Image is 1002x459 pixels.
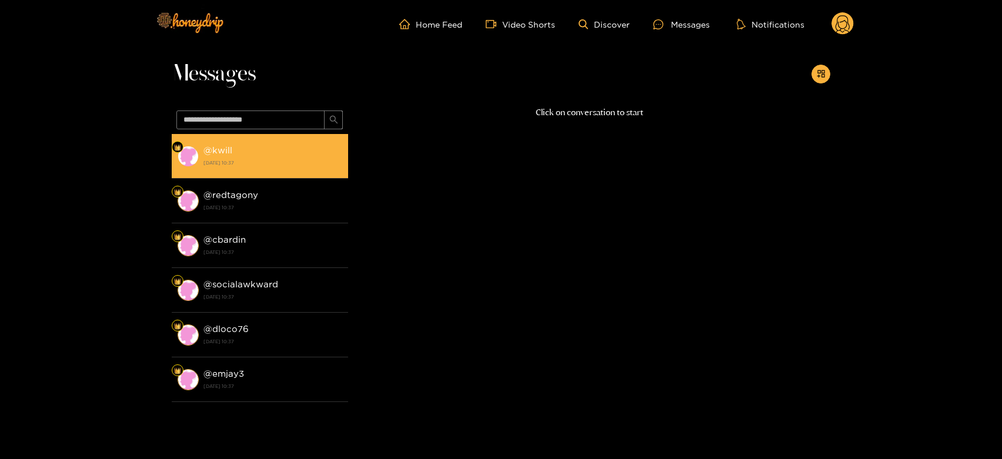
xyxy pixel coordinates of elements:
[174,367,181,374] img: Fan Level
[653,18,710,31] div: Messages
[174,323,181,330] img: Fan Level
[178,324,199,346] img: conversation
[579,19,630,29] a: Discover
[203,324,249,334] strong: @ dloco76
[174,233,181,240] img: Fan Level
[348,106,830,119] p: Click on conversation to start
[178,190,199,212] img: conversation
[329,115,338,125] span: search
[178,146,199,167] img: conversation
[174,144,181,151] img: Fan Level
[399,19,416,29] span: home
[399,19,462,29] a: Home Feed
[178,235,199,256] img: conversation
[324,110,343,129] button: search
[203,234,246,244] strong: @ cbardin
[178,369,199,390] img: conversation
[203,247,342,257] strong: [DATE] 10:37
[811,65,830,83] button: appstore-add
[203,292,342,302] strong: [DATE] 10:37
[203,368,244,378] strong: @ emjay3
[203,158,342,168] strong: [DATE] 10:37
[174,189,181,196] img: Fan Level
[172,60,256,88] span: Messages
[486,19,555,29] a: Video Shorts
[203,279,278,289] strong: @ socialawkward
[203,202,342,213] strong: [DATE] 10:37
[203,381,342,391] strong: [DATE] 10:37
[203,336,342,347] strong: [DATE] 10:37
[486,19,502,29] span: video-camera
[203,145,232,155] strong: @ kwill
[178,280,199,301] img: conversation
[817,69,826,79] span: appstore-add
[203,190,258,200] strong: @ redtagony
[733,18,808,30] button: Notifications
[174,278,181,285] img: Fan Level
